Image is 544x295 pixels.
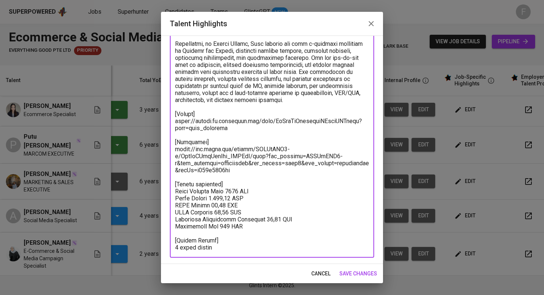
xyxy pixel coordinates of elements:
[336,267,380,281] button: save changes
[170,18,374,30] h2: Talent Highlights
[311,269,330,278] span: cancel
[339,269,377,278] span: save changes
[308,267,333,281] button: cancel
